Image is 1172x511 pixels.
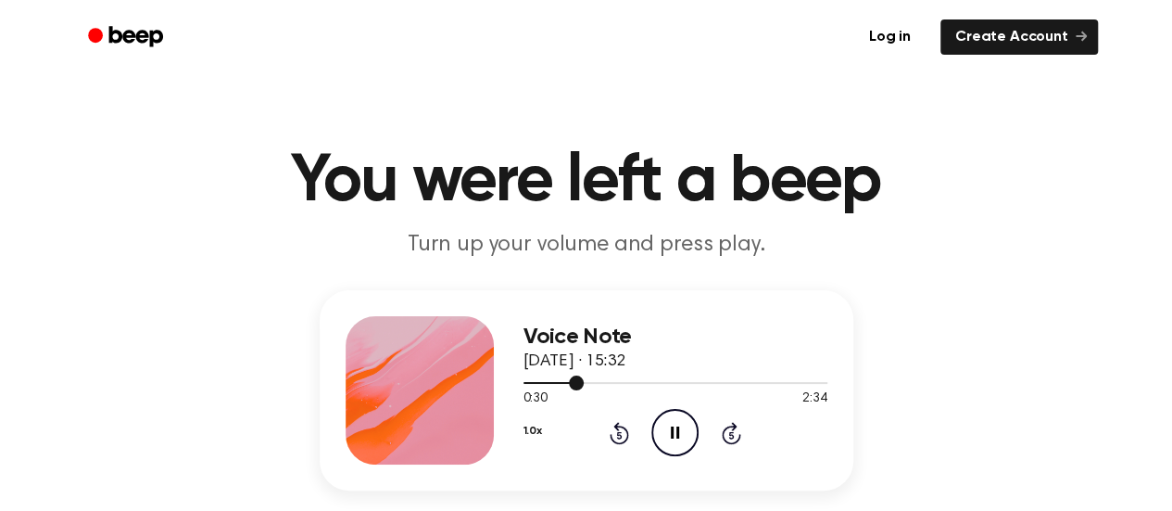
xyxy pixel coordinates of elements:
span: 0:30 [523,390,548,409]
a: Create Account [940,19,1098,55]
span: 2:34 [802,390,826,409]
button: 1.0x [523,415,542,447]
p: Turn up your volume and press play. [231,230,942,261]
a: Beep [75,19,180,56]
h1: You were left a beep [112,148,1061,215]
h3: Voice Note [523,325,827,350]
span: [DATE] · 15:32 [523,353,625,370]
a: Log in [851,16,929,58]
